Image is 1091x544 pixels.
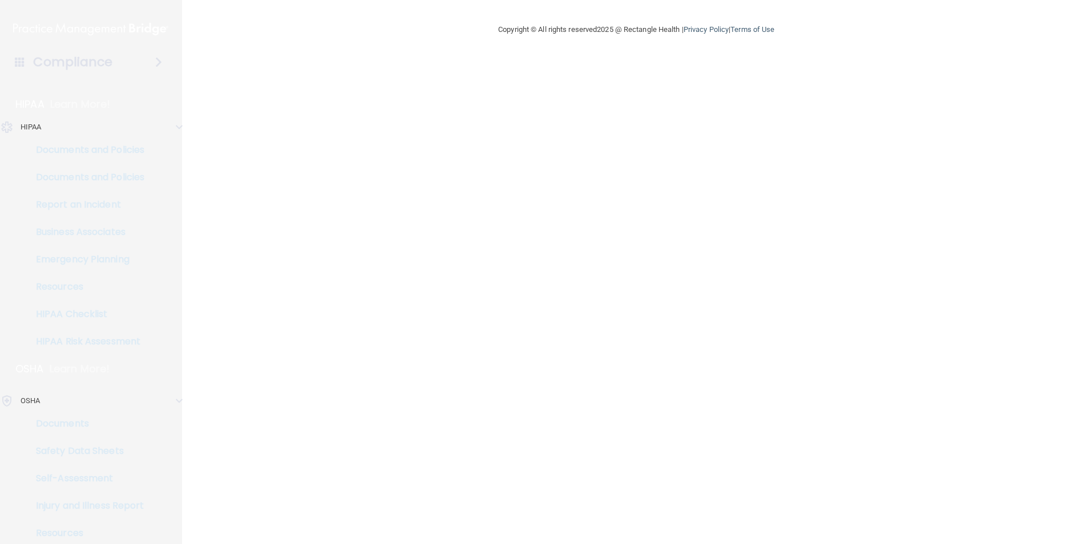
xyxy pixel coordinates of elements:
[684,25,729,34] a: Privacy Policy
[7,199,163,210] p: Report an Incident
[7,281,163,293] p: Resources
[33,54,112,70] h4: Compliance
[15,98,45,111] p: HIPAA
[13,18,168,40] img: PMB logo
[7,172,163,183] p: Documents and Policies
[7,527,163,539] p: Resources
[7,226,163,238] p: Business Associates
[7,418,163,429] p: Documents
[15,362,44,376] p: OSHA
[21,120,42,134] p: HIPAA
[7,500,163,511] p: Injury and Illness Report
[7,308,163,320] p: HIPAA Checklist
[7,144,163,156] p: Documents and Policies
[730,25,774,34] a: Terms of Use
[7,254,163,265] p: Emergency Planning
[7,336,163,347] p: HIPAA Risk Assessment
[50,98,111,111] p: Learn More!
[7,445,163,457] p: Safety Data Sheets
[21,394,40,408] p: OSHA
[428,11,844,48] div: Copyright © All rights reserved 2025 @ Rectangle Health | |
[50,362,110,376] p: Learn More!
[7,473,163,484] p: Self-Assessment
